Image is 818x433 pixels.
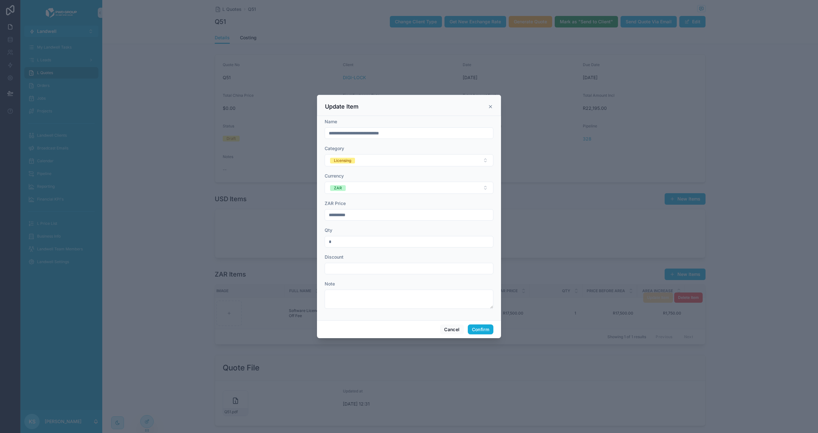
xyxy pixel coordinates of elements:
button: Select Button [325,182,493,194]
div: Licensing [334,158,351,163]
span: Name [325,119,337,124]
span: Note [325,281,335,286]
span: Qty [325,227,332,233]
div: ZAR [334,185,342,191]
span: Currency [325,173,344,179]
span: ZAR Price [325,201,346,206]
span: Discount [325,254,343,260]
button: Select Button [325,154,493,166]
h3: Update Item [325,103,359,110]
span: Category [325,146,344,151]
button: Confirm [468,324,493,335]
button: Cancel [440,324,464,335]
